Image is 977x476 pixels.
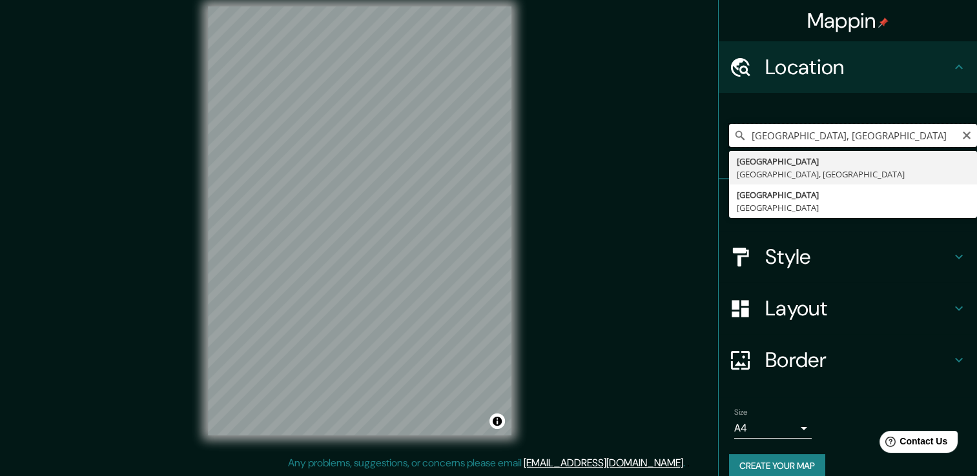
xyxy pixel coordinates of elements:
div: [GEOGRAPHIC_DATA], [GEOGRAPHIC_DATA] [737,168,969,181]
div: [GEOGRAPHIC_DATA] [737,201,969,214]
h4: Mappin [807,8,889,34]
div: Style [719,231,977,283]
input: Pick your city or area [729,124,977,147]
p: Any problems, suggestions, or concerns please email . [288,455,685,471]
h4: Layout [765,295,951,321]
h4: Location [765,54,951,80]
div: . [687,455,690,471]
button: Toggle attribution [489,413,505,429]
h4: Pins [765,192,951,218]
label: Size [734,407,748,418]
button: Clear [962,128,972,141]
div: Location [719,41,977,93]
h4: Style [765,244,951,270]
div: . [685,455,687,471]
h4: Border [765,347,951,373]
div: [GEOGRAPHIC_DATA] [737,188,969,201]
iframe: Help widget launcher [862,426,963,462]
img: pin-icon.png [878,17,889,28]
div: Pins [719,179,977,231]
a: [EMAIL_ADDRESS][DOMAIN_NAME] [524,456,683,470]
div: Border [719,334,977,386]
div: Layout [719,283,977,334]
div: A4 [734,418,812,439]
canvas: Map [208,6,511,435]
div: [GEOGRAPHIC_DATA] [737,155,969,168]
